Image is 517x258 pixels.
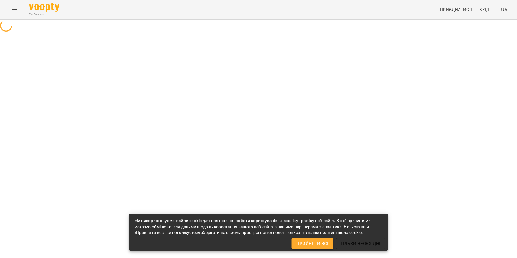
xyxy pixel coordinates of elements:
[499,4,510,15] button: UA
[29,3,59,12] img: Voopty Logo
[440,6,472,13] span: Приєднатися
[437,4,474,15] a: Приєднатися
[501,6,507,13] span: UA
[29,12,59,16] span: For Business
[7,2,22,17] button: Menu
[477,4,496,15] a: Вхід
[479,6,489,13] span: Вхід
